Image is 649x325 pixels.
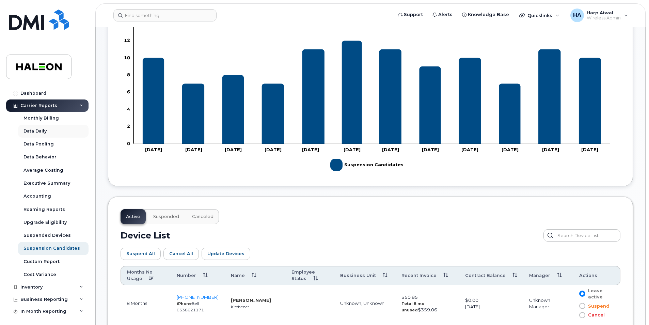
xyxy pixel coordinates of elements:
[177,301,192,306] strong: iPhone
[527,13,552,18] span: Quicklinks
[459,266,523,285] th: Contract Balance: activate to sort column ascending
[395,285,459,322] td: $50.85 $359.06
[265,147,282,152] tspan: [DATE]
[121,285,171,322] td: 8 Months
[566,9,633,22] div: Harp Atwal
[330,156,403,174] g: Suspension Candidates
[382,147,399,152] tspan: [DATE]
[330,156,403,174] g: Legend
[459,285,523,322] td: $0.00
[124,55,130,60] tspan: 10
[543,229,620,242] input: Search Device List...
[344,147,361,152] tspan: [DATE]
[468,11,509,18] span: Knowledge Base
[573,11,581,19] span: HA
[438,11,453,18] span: Alerts
[461,147,478,152] tspan: [DATE]
[121,248,161,260] button: Suspend All
[126,250,155,257] span: Suspend All
[163,248,199,260] button: Cancel All
[225,266,285,285] th: Name: activate to sort column ascending
[145,147,162,152] tspan: [DATE]
[585,312,605,318] span: Cancel
[177,294,219,300] a: [PHONE_NUMBER]
[124,37,130,43] tspan: 12
[395,266,459,285] th: Recent Invoice: activate to sort column ascending
[515,9,564,22] div: Quicklinks
[127,72,130,77] tspan: 8
[587,10,621,15] span: Harp Atwal
[422,147,439,152] tspan: [DATE]
[127,89,130,95] tspan: 6
[143,41,601,144] g: Suspension Candidates
[127,123,130,129] tspan: 2
[192,214,213,219] span: Canceled
[185,147,202,152] tspan: [DATE]
[587,15,621,21] span: Wireless Admin
[428,8,457,21] a: Alerts
[121,266,171,285] th: Months No Usage: activate to sort column ascending
[585,288,612,300] span: Leave active
[523,266,573,285] th: Manager: activate to sort column ascending
[127,106,130,112] tspan: 4
[225,147,242,152] tspan: [DATE]
[171,266,225,285] th: Number: activate to sort column ascending
[231,297,271,303] strong: [PERSON_NAME]
[404,11,423,18] span: Support
[334,285,395,322] td: Unknown, Unknown
[393,8,428,21] a: Support
[334,266,395,285] th: Bussiness Unit: activate to sort column ascending
[202,248,250,260] button: Update Devices
[207,250,244,257] span: Update Devices
[581,147,598,152] tspan: [DATE]
[542,147,559,152] tspan: [DATE]
[177,301,204,312] small: Bell 0538621171
[502,147,519,152] tspan: [DATE]
[124,20,610,174] g: Chart
[465,304,517,310] div: [DATE]
[457,8,514,21] a: Knowledge Base
[169,250,193,257] span: Cancel All
[127,141,130,146] tspan: 0
[285,266,334,285] th: Employee Status: activate to sort column ascending
[302,147,319,152] tspan: [DATE]
[153,214,179,219] span: Suspended
[121,230,170,241] h2: Device List
[113,9,217,21] input: Find something...
[573,266,620,285] th: Actions
[585,303,610,309] span: Suspend
[231,305,249,309] small: Kitchener
[401,301,424,312] strong: Total 8 mo unused
[523,285,573,322] td: Unknown Manager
